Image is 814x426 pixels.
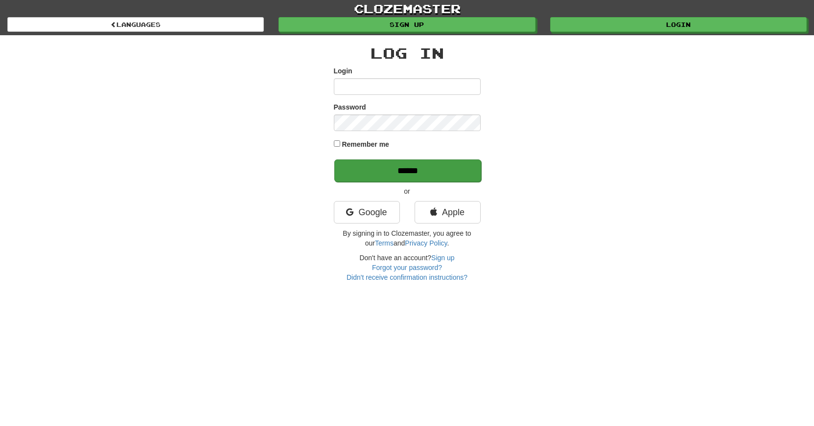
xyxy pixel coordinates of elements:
[334,102,366,112] label: Password
[334,186,481,196] p: or
[334,45,481,61] h2: Log In
[550,17,807,32] a: Login
[334,228,481,248] p: By signing in to Clozemaster, you agree to our and .
[347,273,467,281] a: Didn't receive confirmation instructions?
[405,239,447,247] a: Privacy Policy
[334,66,352,76] label: Login
[334,201,400,224] a: Google
[279,17,535,32] a: Sign up
[7,17,264,32] a: Languages
[415,201,481,224] a: Apple
[342,139,389,149] label: Remember me
[431,254,454,262] a: Sign up
[375,239,394,247] a: Terms
[334,253,481,282] div: Don't have an account?
[372,264,442,271] a: Forgot your password?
